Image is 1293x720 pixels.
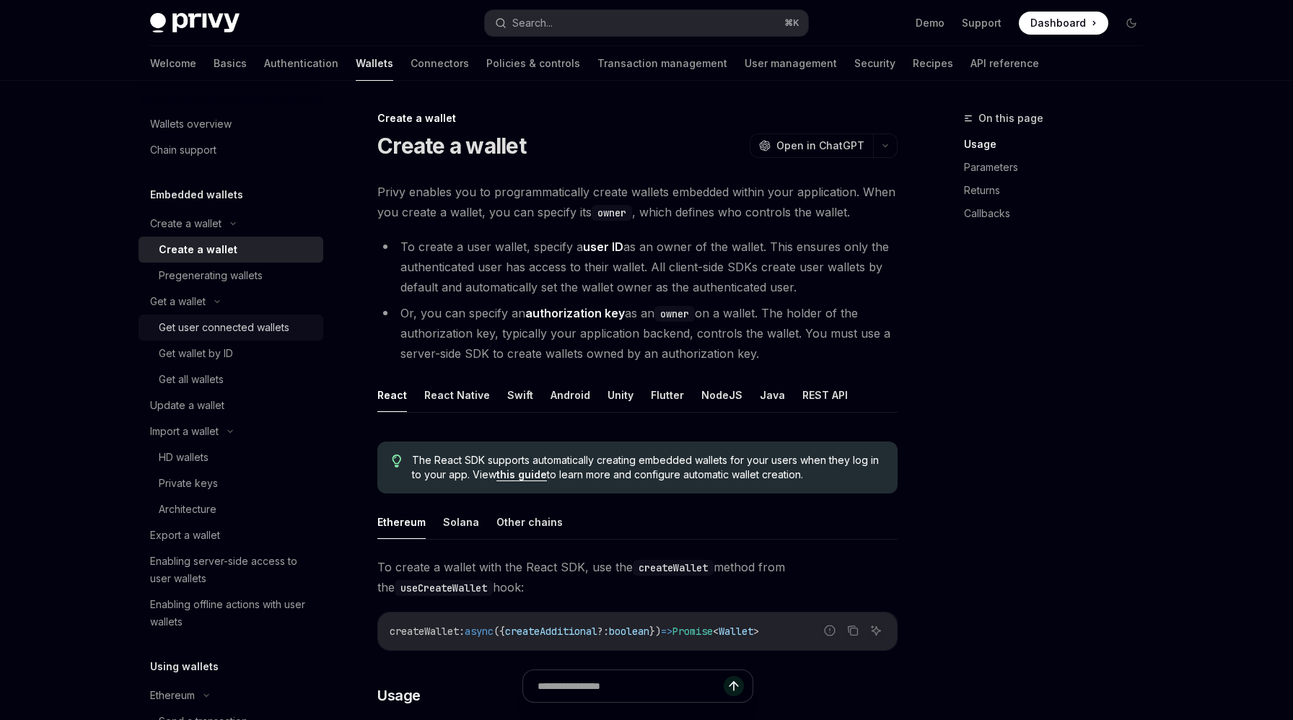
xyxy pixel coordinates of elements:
button: Copy the contents from the code block [843,621,862,640]
span: Dashboard [1030,16,1086,30]
button: Other chains [496,505,563,539]
a: Get all wallets [139,366,323,392]
a: Wallets [356,46,393,81]
span: To create a wallet with the React SDK, use the method from the hook: [377,557,898,597]
div: Update a wallet [150,397,224,414]
div: Wallets overview [150,115,232,133]
button: Solana [443,505,479,539]
div: Get wallet by ID [159,345,233,362]
a: Connectors [411,46,469,81]
span: }) [649,625,661,638]
a: this guide [496,468,547,481]
span: < [713,625,719,638]
div: Get user connected wallets [159,319,289,336]
button: Ethereum [377,505,426,539]
a: Pregenerating wallets [139,263,323,289]
button: Search...⌘K [485,10,808,36]
a: Create a wallet [139,237,323,263]
a: Returns [964,179,1154,202]
a: Enabling offline actions with user wallets [139,592,323,635]
code: owner [654,306,695,322]
a: Recipes [913,46,953,81]
div: Create a wallet [159,241,237,258]
div: Get a wallet [150,293,206,310]
span: Open in ChatGPT [776,139,864,153]
div: Create a wallet [150,215,222,232]
button: Swift [507,378,533,412]
button: Send message [724,676,744,696]
button: Toggle dark mode [1120,12,1143,35]
a: Dashboard [1019,12,1108,35]
div: Architecture [159,501,216,518]
span: > [753,625,759,638]
div: Pregenerating wallets [159,267,263,284]
a: Get user connected wallets [139,315,323,341]
span: => [661,625,672,638]
a: Wallets overview [139,111,323,137]
button: Android [551,378,590,412]
a: Update a wallet [139,392,323,418]
span: createAdditional [505,625,597,638]
a: Architecture [139,496,323,522]
span: The React SDK supports automatically creating embedded wallets for your users when they log in to... [412,453,883,482]
img: dark logo [150,13,240,33]
button: REST API [802,378,848,412]
div: Enabling server-side access to user wallets [150,553,315,587]
div: Private keys [159,475,218,492]
a: Security [854,46,895,81]
h5: Embedded wallets [150,186,243,203]
a: API reference [970,46,1039,81]
div: Search... [512,14,553,32]
div: HD wallets [159,449,209,466]
div: Export a wallet [150,527,220,544]
button: NodeJS [701,378,742,412]
a: Basics [214,46,247,81]
span: On this page [978,110,1043,127]
code: createWallet [633,560,714,576]
button: Java [760,378,785,412]
a: Get wallet by ID [139,341,323,366]
span: Privy enables you to programmatically create wallets embedded within your application. When you c... [377,182,898,222]
code: useCreateWallet [395,580,493,596]
a: User management [745,46,837,81]
a: Parameters [964,156,1154,179]
span: createWallet [390,625,459,638]
a: Usage [964,133,1154,156]
a: Policies & controls [486,46,580,81]
a: Transaction management [597,46,727,81]
a: Callbacks [964,202,1154,225]
a: Private keys [139,470,323,496]
a: Enabling server-side access to user wallets [139,548,323,592]
a: Support [962,16,1001,30]
span: Promise [672,625,713,638]
span: ({ [494,625,505,638]
a: Authentication [264,46,338,81]
a: Welcome [150,46,196,81]
a: Export a wallet [139,522,323,548]
div: Enabling offline actions with user wallets [150,596,315,631]
span: : [459,625,465,638]
div: Import a wallet [150,423,219,440]
li: Or, you can specify an as an on a wallet. The holder of the authorization key, typically your app... [377,303,898,364]
h1: Create a wallet [377,133,526,159]
div: Get all wallets [159,371,224,388]
span: Wallet [719,625,753,638]
strong: user ID [583,240,623,254]
button: React Native [424,378,490,412]
a: HD wallets [139,444,323,470]
span: ⌘ K [784,17,799,29]
button: Flutter [651,378,684,412]
button: Unity [608,378,634,412]
strong: authorization key [525,306,625,320]
button: React [377,378,407,412]
a: Chain support [139,137,323,163]
code: owner [592,205,632,221]
a: Demo [916,16,944,30]
div: Create a wallet [377,111,898,126]
button: Open in ChatGPT [750,133,873,158]
button: Report incorrect code [820,621,839,640]
span: ?: [597,625,609,638]
li: To create a user wallet, specify a as an owner of the wallet. This ensures only the authenticated... [377,237,898,297]
span: boolean [609,625,649,638]
button: Ask AI [867,621,885,640]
